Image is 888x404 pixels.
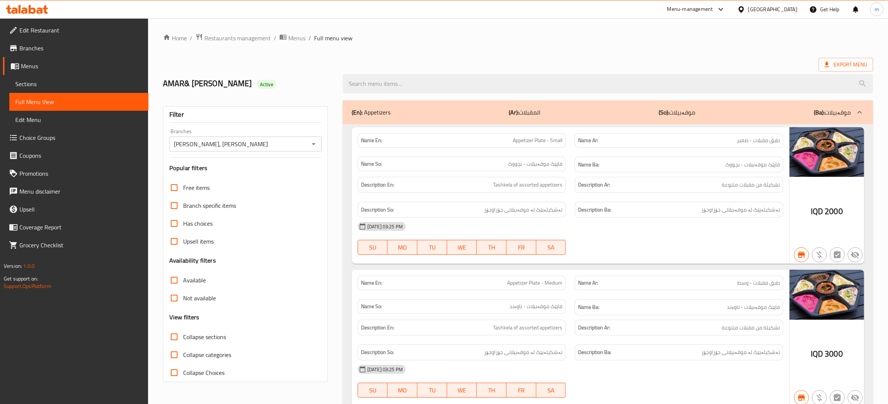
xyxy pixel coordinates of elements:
h3: Availability filters [169,256,216,265]
a: Choice Groups [3,129,148,147]
button: WE [447,240,477,255]
span: قاپێک موقەبیلات - ناوەند [509,303,562,310]
strong: Name So: [361,160,382,168]
a: Edit Restaurant [3,21,148,39]
button: TU [417,240,447,255]
span: 3000 [825,347,843,361]
span: Export Menu [819,58,873,72]
b: (Ba): [814,107,825,118]
span: Promotions [19,169,142,178]
span: TU [420,385,444,396]
h3: Popular filters [169,164,321,172]
span: Full Menu View [15,97,142,106]
span: Restaurants management [204,34,271,43]
span: IQD [811,204,823,219]
span: Available [183,276,206,285]
span: Free items [183,183,210,192]
span: Upsell items [183,237,214,246]
span: 2000 [825,204,843,219]
span: Get support on: [4,274,38,284]
a: Branches [3,39,148,57]
a: Sections [9,75,148,93]
span: TH [480,385,503,396]
strong: Name En: [361,279,382,287]
span: MO [390,385,414,396]
p: المقبلات [509,108,540,117]
strong: Name Ar: [578,279,598,287]
p: موقەبیلات [659,108,696,117]
nav: breadcrumb [163,33,873,43]
span: تشكيلة من مقبلات متنوعة [722,323,780,332]
span: تەشکیلەیێک لە موقەبیلاتی جۆراوجۆر [484,205,562,214]
a: Edit Menu [9,111,148,129]
span: SU [361,385,385,396]
h3: View filters [169,313,200,322]
div: (En): Appetizers(Ar):المقبلات(So):موقەبیلات(Ba):موقەبیلات [343,100,873,124]
button: SA [536,383,566,398]
span: Tashkela of assorted appetizers [493,180,562,190]
span: قاپێک موقەبیلات - ناوەند [727,303,780,312]
span: تشكيلة من مقبلات متنوعة [722,180,780,190]
strong: Description So: [361,348,394,357]
li: / [190,34,192,43]
span: Active [257,81,276,88]
span: Appetizer Plate - Small [513,137,562,144]
a: Support.OpsPlatform [4,281,51,291]
a: Restaurants management [195,33,271,43]
button: TH [477,383,506,398]
strong: Name So: [361,303,382,310]
span: Grocery Checklist [19,241,142,250]
span: تەشکیلەیێک لە موقەبیلاتی جۆراوجۆر [702,348,780,357]
a: Full Menu View [9,93,148,111]
span: Not available [183,294,216,303]
button: SU [358,383,388,398]
strong: Description So: [361,205,394,214]
span: Tashkela of assorted appetizers [493,323,562,332]
span: Edit Menu [15,115,142,124]
a: Menus [279,33,305,43]
span: Branches [19,44,142,53]
span: طبق مقبلات - صغير [737,137,780,144]
button: Branch specific item [794,247,809,262]
p: موقەبیلات [814,108,851,117]
span: Collapse sections [183,332,226,341]
span: تەشکیلەیێک لە موقەبیلاتی جۆراوجۆر [484,348,562,357]
button: WE [447,383,477,398]
span: قاپێک موقەبیلات - بچووک [508,160,562,168]
span: SA [539,242,563,253]
p: Appetizers [352,108,390,117]
span: Full menu view [314,34,352,43]
button: Open [308,139,319,149]
span: Collapse categories [183,350,231,359]
strong: Description Ba: [578,205,611,214]
span: Menu disclaimer [19,187,142,196]
b: (En): [352,107,363,118]
strong: Name Ba: [578,160,599,169]
span: Appetizer Plate - Medium [507,279,562,287]
button: MO [387,240,417,255]
span: Choice Groups [19,133,142,142]
span: WE [450,242,474,253]
button: FR [506,240,536,255]
span: TH [480,242,503,253]
span: SU [361,242,385,253]
strong: Name Ar: [578,137,598,144]
button: TU [417,383,447,398]
span: Branch specific items [183,201,236,210]
button: SU [358,240,388,255]
div: Menu-management [667,5,713,14]
span: Version: [4,261,22,271]
span: تەشکیلەیێک لە موقەبیلاتی جۆراوجۆر [702,205,780,214]
a: Promotions [3,165,148,182]
li: / [308,34,311,43]
strong: Description Ar: [578,323,610,332]
strong: Description Ba: [578,348,611,357]
b: (Ar): [509,107,519,118]
span: 1.0.0 [23,261,35,271]
span: Export Menu [825,60,867,69]
span: Sections [15,79,142,88]
div: [GEOGRAPHIC_DATA] [748,5,797,13]
span: IQD [811,347,823,361]
a: Grocery Checklist [3,236,148,254]
span: m [875,5,879,13]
